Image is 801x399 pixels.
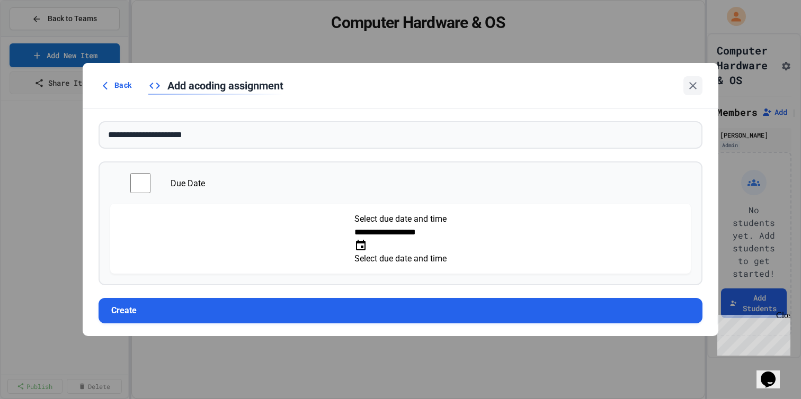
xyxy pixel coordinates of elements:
span: Back [114,80,131,91]
button: Choose date, selected date is Aug 26, 2025 [354,239,367,252]
input: controlled [110,173,171,193]
iframe: chat widget [713,311,790,356]
label: Select due date and time [354,214,447,224]
span: Select due date and time [354,253,447,264]
button: Create [99,298,702,323]
span: Due Date [171,178,205,188]
div: Add a coding assignment [148,78,283,94]
iframe: chat widget [756,357,790,388]
div: Chat with us now!Close [4,4,73,67]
